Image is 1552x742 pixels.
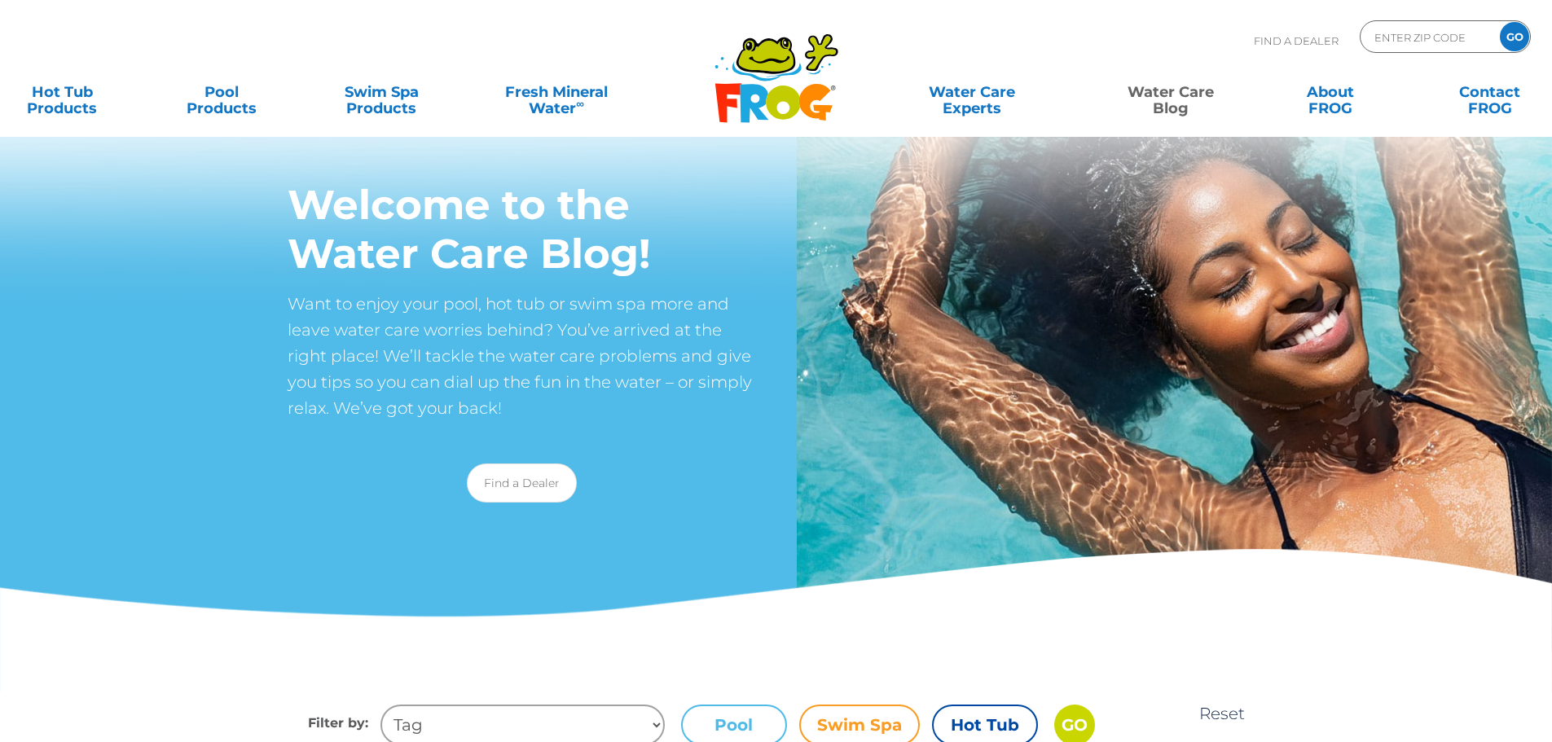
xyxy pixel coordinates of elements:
[1373,25,1483,49] input: Zip Code Form
[576,97,584,110] sup: ∞
[1109,76,1233,108] a: Water CareBlog
[1428,76,1552,108] a: ContactFROG
[467,463,577,503] a: Find a Dealer
[1199,704,1245,723] a: Reset
[288,291,756,421] p: Want to enjoy your pool, hot tub or swim spa more and leave water care worries behind? You’ve arr...
[872,76,1074,108] a: Water CareExperts
[160,76,284,108] a: PoolProducts
[319,76,443,108] a: Swim SpaProducts
[1254,20,1339,61] p: Find A Dealer
[479,76,635,108] a: Fresh MineralWater∞
[1500,22,1529,51] input: GO
[1268,76,1392,108] a: AboutFROG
